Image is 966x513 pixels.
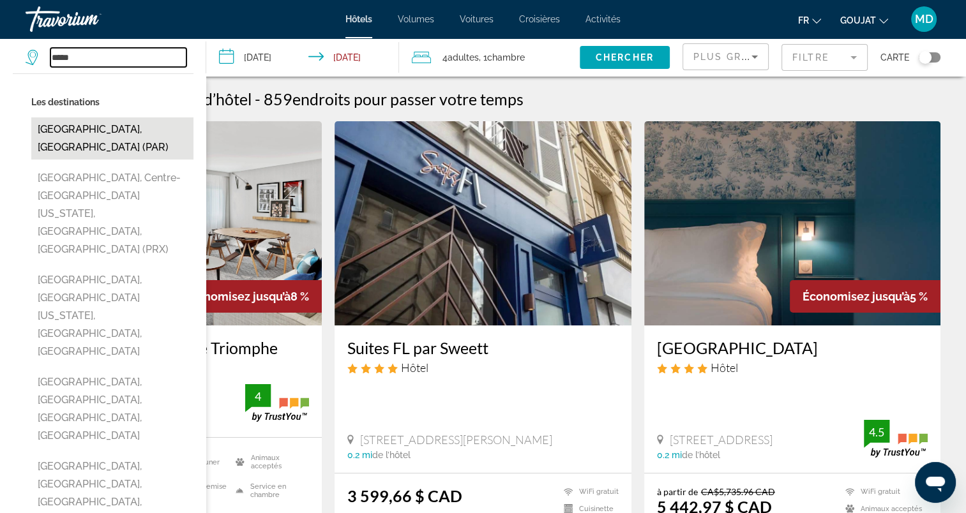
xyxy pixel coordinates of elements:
font: WiFi gratuit [861,487,900,496]
a: Volumes [398,14,434,24]
span: Économisez jusqu’à [803,290,910,303]
button: [GEOGRAPHIC_DATA], [GEOGRAPHIC_DATA][US_STATE], [GEOGRAPHIC_DATA], [GEOGRAPHIC_DATA] [31,268,193,364]
span: Chercher [596,52,654,63]
span: - [255,89,260,108]
a: Hôtels [345,14,372,24]
button: Changer de devise [840,11,888,29]
span: de l’hôtel [682,450,720,460]
span: Fr [798,15,809,26]
img: Image de l’hôtel [335,121,631,325]
font: Animaux acceptés [861,505,922,513]
font: Animaux acceptés [251,454,310,470]
a: Croisières [519,14,560,24]
button: Date d’arrivée : 27 nov. 2025 Date de départ : 3 déc. 2025 [206,38,400,77]
del: CA$5,735.96 CAD [701,486,775,497]
span: 0.2 mi [657,450,682,460]
button: Basculer la carte [909,52,940,63]
span: 0.2 mi [347,450,372,460]
img: trustyou-badge.svg [864,420,928,457]
span: Hôtel [401,361,428,375]
a: [GEOGRAPHIC_DATA] [657,338,928,357]
font: Service en chambre [250,482,310,499]
font: , 1 [479,52,487,63]
img: Image de l’hôtel [644,121,940,325]
button: Chercher [580,46,670,69]
button: Filtre [781,43,868,71]
button: Voyageurs : 4 adultes, 0 enfants [399,38,580,77]
a: Voitures [460,14,494,24]
p: Les destinations [31,93,193,111]
button: [GEOGRAPHIC_DATA], Centre-[GEOGRAPHIC_DATA][US_STATE], [GEOGRAPHIC_DATA], [GEOGRAPHIC_DATA] (PRX) [31,166,193,262]
a: Travorium [26,3,153,36]
span: Économisez jusqu’à [183,290,291,303]
button: Menu utilisateur [907,6,940,33]
h2: 859 [264,89,524,108]
span: Carte [880,48,909,66]
span: Hôtel [711,361,738,375]
iframe: Bouton de lancement de la fenêtre de messagerie [915,462,956,503]
mat-select: Trier par [693,49,758,64]
font: Cuisinette [579,505,614,513]
div: 4 [245,389,271,404]
div: 4.5 [864,424,889,440]
span: endroits pour passer votre temps [292,89,524,108]
div: 8 % [170,280,322,313]
div: Hôtel 4 étoiles [657,361,928,375]
button: Changer la langue [798,11,821,29]
div: Hôtel 4 étoiles [347,361,618,375]
a: Suites FL par Sweett [347,338,618,357]
font: 4 [442,52,448,63]
span: [STREET_ADDRESS][PERSON_NAME] [360,433,552,447]
span: [STREET_ADDRESS] [670,433,773,447]
span: Adultes [448,52,479,63]
img: trustyou-badge.svg [245,384,309,422]
span: de l’hôtel [372,450,411,460]
button: [GEOGRAPHIC_DATA], [GEOGRAPHIC_DATA] (PAR) [31,117,193,160]
span: à partir de [657,486,698,497]
div: 5 % [790,280,940,313]
ins: 3 599,66 $ CAD [347,486,462,505]
a: Activités [585,14,621,24]
font: WiFi gratuit [579,487,619,496]
span: Plus grandes économies [693,52,846,62]
span: Chambre [487,52,525,63]
span: MD [915,13,933,26]
span: GOUJAT [840,15,876,26]
button: [GEOGRAPHIC_DATA], [GEOGRAPHIC_DATA], [GEOGRAPHIC_DATA], [GEOGRAPHIC_DATA] [31,370,193,448]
